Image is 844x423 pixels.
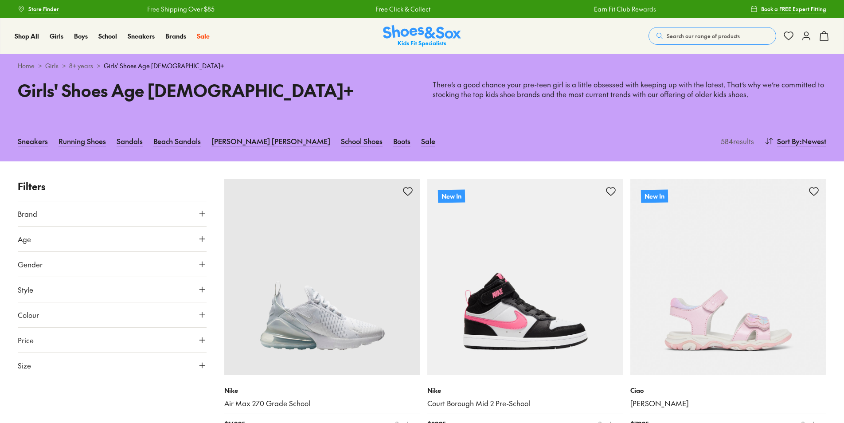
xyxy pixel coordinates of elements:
a: [PERSON_NAME] [PERSON_NAME] [211,131,330,151]
p: Ciao [630,386,826,395]
span: Style [18,284,33,295]
button: Age [18,227,207,251]
a: Running Shoes [59,131,106,151]
span: Search our range of products [667,32,740,40]
button: Size [18,353,207,378]
span: Price [18,335,34,345]
span: Shop All [15,31,39,40]
button: Search our range of products [649,27,776,45]
p: Filters [18,179,207,194]
a: School [98,31,117,41]
span: Sale [197,31,210,40]
button: Sort By:Newest [765,131,826,151]
a: Shop All [15,31,39,41]
span: Book a FREE Expert Fitting [761,5,826,13]
a: Free Shipping Over $85 [146,4,214,14]
a: Earn Fit Club Rewards [594,4,656,14]
a: New In [427,179,623,375]
h1: Girls' Shoes Age [DEMOGRAPHIC_DATA]+ [18,78,411,103]
span: Gender [18,259,43,270]
div: > > > [18,61,826,70]
span: Sneakers [128,31,155,40]
a: Girls [45,61,59,70]
span: School [98,31,117,40]
button: Brand [18,201,207,226]
a: Girls [50,31,63,41]
span: Store Finder [28,5,59,13]
button: Colour [18,302,207,327]
span: Boys [74,31,88,40]
span: Colour [18,309,39,320]
p: Nike [224,386,420,395]
p: 584 results [717,136,754,146]
button: Price [18,328,207,352]
a: School Shoes [341,131,383,151]
a: Brands [165,31,186,41]
span: : Newest [800,136,826,146]
p: There’s a good chance your pre-teen girl is a little obsessed with keeping up with the latest. Th... [433,80,826,99]
span: Age [18,234,31,244]
span: Size [18,360,31,371]
button: Gender [18,252,207,277]
span: Brands [165,31,186,40]
a: Shoes & Sox [383,25,461,47]
a: Home [18,61,35,70]
a: New In [630,179,826,375]
span: Girls' Shoes Age [DEMOGRAPHIC_DATA]+ [104,61,224,70]
a: Sneakers [128,31,155,41]
a: Beach Sandals [153,131,201,151]
p: Nike [427,386,623,395]
a: [PERSON_NAME] [630,399,826,408]
span: Brand [18,208,37,219]
a: Store Finder [18,1,59,17]
a: Sneakers [18,131,48,151]
p: New In [641,189,668,203]
span: Sort By [777,136,800,146]
a: Sandals [117,131,143,151]
a: Sale [421,131,435,151]
a: 8+ years [69,61,93,70]
a: Boots [393,131,410,151]
button: Style [18,277,207,302]
a: Sale [197,31,210,41]
a: Court Borough Mid 2 Pre-School [427,399,623,408]
p: New In [438,189,465,203]
a: Boys [74,31,88,41]
img: SNS_Logo_Responsive.svg [383,25,461,47]
span: Girls [50,31,63,40]
a: Free Click & Collect [375,4,430,14]
a: Air Max 270 Grade School [224,399,420,408]
a: Book a FREE Expert Fitting [750,1,826,17]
